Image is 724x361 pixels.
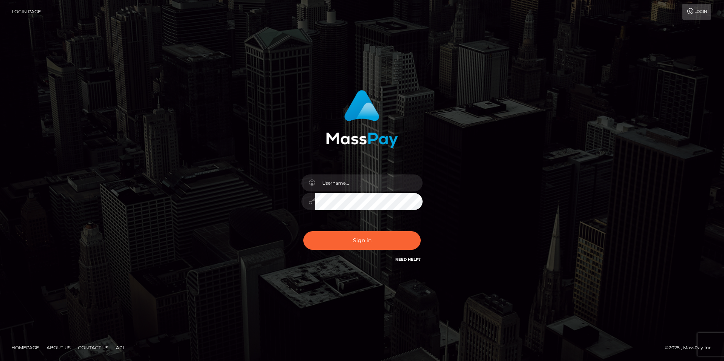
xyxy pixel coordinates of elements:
[395,257,421,262] a: Need Help?
[682,4,711,20] a: Login
[326,90,398,148] img: MassPay Login
[8,342,42,353] a: Homepage
[75,342,111,353] a: Contact Us
[303,231,421,250] button: Sign in
[113,342,127,353] a: API
[12,4,41,20] a: Login Page
[44,342,73,353] a: About Us
[665,344,718,352] div: © 2025 , MassPay Inc.
[315,174,423,191] input: Username...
